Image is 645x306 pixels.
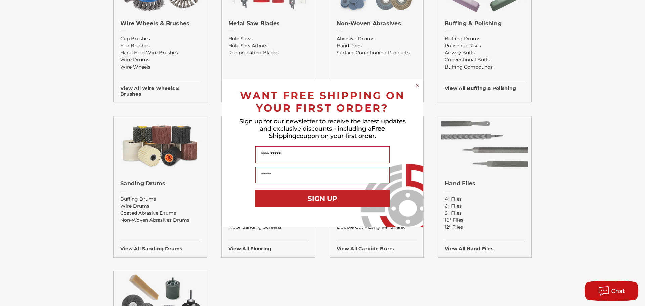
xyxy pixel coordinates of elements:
button: Close dialog [414,82,421,89]
button: SIGN UP [255,190,390,207]
button: Chat [585,281,638,301]
span: Free Shipping [269,125,385,140]
span: Sign up for our newsletter to receive the latest updates and exclusive discounts - including a co... [239,118,406,140]
span: Chat [611,288,625,294]
span: WANT FREE SHIPPING ON YOUR FIRST ORDER? [240,89,405,114]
